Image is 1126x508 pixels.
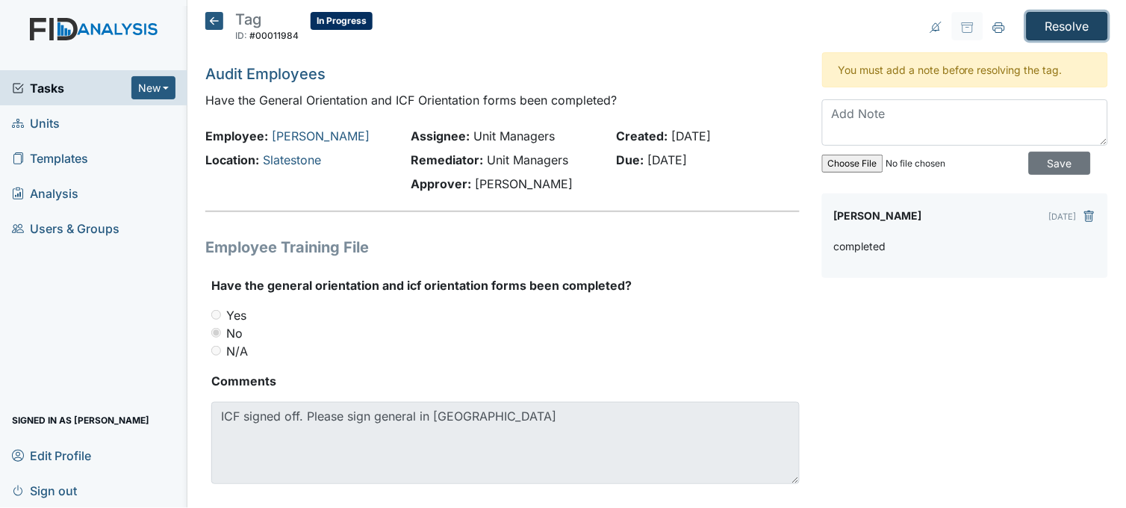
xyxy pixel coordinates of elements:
label: [PERSON_NAME] [834,205,922,226]
a: [PERSON_NAME] [272,128,370,143]
span: #00011984 [249,30,299,41]
span: [PERSON_NAME] [476,176,573,191]
strong: Location: [205,152,259,167]
h1: Employee Training File [205,236,800,258]
input: Yes [211,310,221,320]
input: Resolve [1027,12,1108,40]
p: Have the General Orientation and ICF Orientation forms been completed? [205,91,800,109]
a: Tasks [12,79,131,97]
span: Units [12,111,60,134]
span: [DATE] [648,152,688,167]
strong: Due: [617,152,644,167]
a: Slatestone [263,152,321,167]
span: Sign out [12,479,77,502]
strong: Assignee: [411,128,470,143]
button: New [131,76,176,99]
strong: Remediator: [411,152,484,167]
span: Edit Profile [12,444,91,467]
span: Signed in as [PERSON_NAME] [12,409,149,432]
span: Users & Groups [12,217,119,240]
span: Templates [12,146,88,170]
span: ID: [235,30,247,41]
p: completed [834,238,886,254]
label: Have the general orientation and icf orientation forms been completed? [211,276,632,294]
input: No [211,328,221,338]
label: No [226,324,243,342]
input: Save [1029,152,1091,175]
span: In Progress [311,12,373,30]
div: You must add a note before resolving the tag. [822,52,1108,87]
label: Yes [226,306,246,324]
span: Analysis [12,182,78,205]
span: Unit Managers [488,152,569,167]
input: N/A [211,346,221,356]
a: Audit Employees [205,65,326,83]
strong: Comments [211,372,800,390]
textarea: ICF signed off. Please sign general in [GEOGRAPHIC_DATA] [211,402,800,484]
strong: Created: [617,128,668,143]
small: [DATE] [1049,211,1077,222]
span: Tag [235,10,261,28]
span: Unit Managers [474,128,556,143]
label: N/A [226,342,248,360]
strong: Employee: [205,128,268,143]
span: [DATE] [672,128,712,143]
strong: Approver: [411,176,472,191]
